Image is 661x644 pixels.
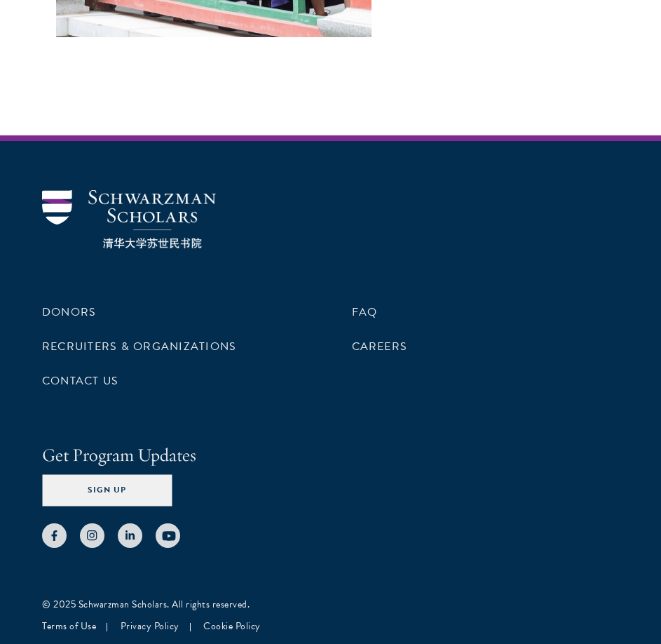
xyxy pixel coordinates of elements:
[42,338,236,355] a: Recruiters & Organizations
[203,619,261,633] a: Cookie Policy
[42,373,118,389] a: Contact Us
[42,474,172,506] button: Sign Up
[352,338,408,355] a: Careers
[42,190,216,248] img: Schwarzman Scholars
[352,304,378,321] a: FAQ
[42,304,96,321] a: Donors
[42,597,619,612] div: © 2025 Schwarzman Scholars. All rights reserved.
[121,619,179,633] a: Privacy Policy
[42,442,619,469] h4: Get Program Updates
[42,619,96,633] a: Terms of Use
